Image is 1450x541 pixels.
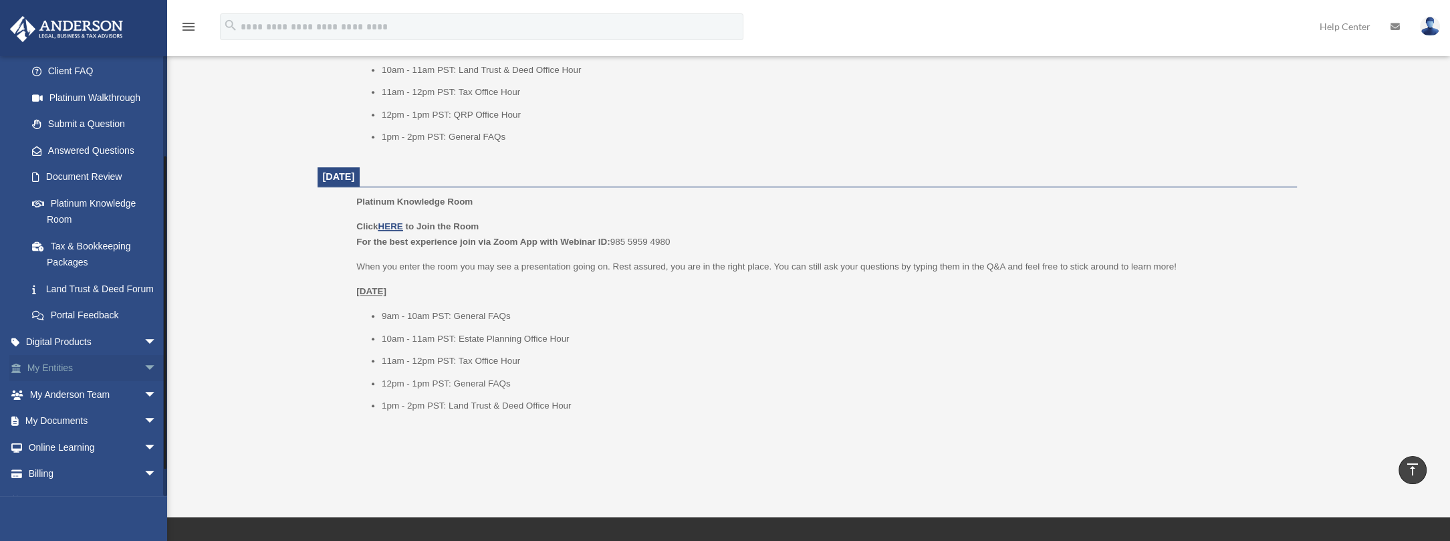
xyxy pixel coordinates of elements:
[382,353,1288,369] li: 11am - 12pm PST: Tax Office Hour
[382,376,1288,392] li: 12pm - 1pm PST: General FAQs
[144,355,170,383] span: arrow_drop_down
[382,129,1288,145] li: 1pm - 2pm PST: General FAQs
[144,381,170,409] span: arrow_drop_down
[19,276,177,302] a: Land Trust & Deed Forum
[356,259,1287,275] p: When you enter the room you may see a presentation going on. Rest assured, you are in the right p...
[144,434,170,461] span: arrow_drop_down
[9,328,177,355] a: Digital Productsarrow_drop_down
[144,461,170,488] span: arrow_drop_down
[382,308,1288,324] li: 9am - 10am PST: General FAQs
[180,19,197,35] i: menu
[144,408,170,435] span: arrow_drop_down
[9,434,177,461] a: Online Learningarrow_drop_down
[1420,17,1440,36] img: User Pic
[9,381,177,408] a: My Anderson Teamarrow_drop_down
[356,219,1287,250] p: 985 5959 4980
[223,18,238,33] i: search
[144,328,170,356] span: arrow_drop_down
[356,221,405,231] b: Click
[19,233,177,276] a: Tax & Bookkeeping Packages
[180,23,197,35] a: menu
[9,487,177,514] a: Events Calendar
[382,398,1288,414] li: 1pm - 2pm PST: Land Trust & Deed Office Hour
[9,355,177,382] a: My Entitiesarrow_drop_down
[356,286,386,296] u: [DATE]
[19,84,177,111] a: Platinum Walkthrough
[9,408,177,435] a: My Documentsarrow_drop_down
[6,16,127,42] img: Anderson Advisors Platinum Portal
[382,331,1288,347] li: 10am - 11am PST: Estate Planning Office Hour
[382,84,1288,100] li: 11am - 12pm PST: Tax Office Hour
[378,221,402,231] a: HERE
[19,190,170,233] a: Platinum Knowledge Room
[19,164,177,191] a: Document Review
[406,221,479,231] b: to Join the Room
[323,171,355,182] span: [DATE]
[19,302,177,329] a: Portal Feedback
[19,137,177,164] a: Answered Questions
[382,62,1288,78] li: 10am - 11am PST: Land Trust & Deed Office Hour
[356,237,610,247] b: For the best experience join via Zoom App with Webinar ID:
[9,461,177,488] a: Billingarrow_drop_down
[1405,461,1421,477] i: vertical_align_top
[356,197,473,207] span: Platinum Knowledge Room
[19,111,177,138] a: Submit a Question
[1399,456,1427,484] a: vertical_align_top
[19,58,177,85] a: Client FAQ
[382,107,1288,123] li: 12pm - 1pm PST: QRP Office Hour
